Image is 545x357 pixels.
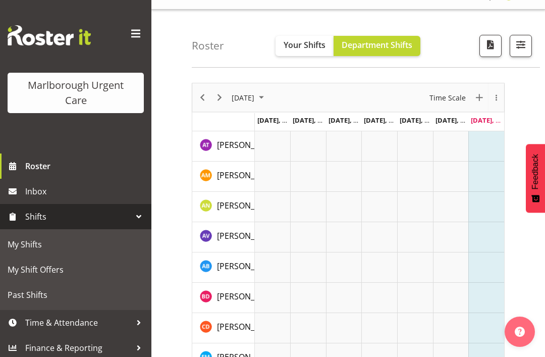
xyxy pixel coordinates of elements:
a: [PERSON_NAME] [217,169,280,181]
button: Download a PDF of the roster according to the set date range. [479,35,502,57]
span: [DATE], [DATE] [293,116,339,125]
img: help-xxl-2.png [515,327,525,337]
td: Alexandra Madigan resource [192,162,255,192]
span: [PERSON_NAME] [217,200,280,211]
button: Filter Shifts [510,35,532,57]
span: Time & Attendance [25,315,131,330]
button: Time Scale [428,91,468,104]
span: [DATE], [DATE] [400,116,446,125]
span: Past Shifts [8,287,144,302]
span: Finance & Reporting [25,340,131,355]
button: Department Shifts [334,36,420,56]
span: Inbox [25,184,146,199]
td: Cordelia Davies resource [192,313,255,343]
a: My Shift Offers [3,257,149,282]
span: Feedback [531,154,540,189]
span: Your Shifts [284,39,325,50]
span: [DATE], [DATE] [435,116,481,125]
button: New Event [473,91,486,104]
td: Alysia Newman-Woods resource [192,192,255,222]
button: Feedback - Show survey [526,144,545,213]
td: Andrew Brooks resource [192,252,255,283]
td: Agnes Tyson resource [192,131,255,162]
div: Next [211,83,228,112]
span: [PERSON_NAME] [217,261,280,272]
span: Roster [25,159,146,174]
span: My Shifts [8,237,144,252]
div: Previous [194,83,211,112]
a: [PERSON_NAME] [217,139,280,151]
a: Past Shifts [3,282,149,308]
span: Shifts [25,209,131,224]
div: overflow [488,83,504,112]
button: Next [213,91,227,104]
span: [DATE], [DATE] [364,116,410,125]
button: Previous [196,91,209,104]
img: Rosterit website logo [8,25,91,45]
a: [PERSON_NAME] [217,230,280,242]
span: [PERSON_NAME] [217,139,280,150]
a: [PERSON_NAME] [217,199,280,212]
span: [DATE] [231,91,255,104]
span: [DATE], [DATE] [257,116,303,125]
span: My Shift Offers [8,262,144,277]
span: [DATE], [DATE] [329,116,374,125]
button: Your Shifts [276,36,334,56]
a: [PERSON_NAME] [217,260,280,272]
a: My Shifts [3,232,149,257]
span: [PERSON_NAME] [217,230,280,241]
td: Beata Danielek resource [192,283,255,313]
button: August 2025 [230,91,268,104]
a: [PERSON_NAME] [217,321,280,333]
div: Marlborough Urgent Care [18,78,134,108]
a: [PERSON_NAME] [217,290,280,302]
h4: Roster [192,40,224,52]
td: Amber Venning-Slater resource [192,222,255,252]
span: [PERSON_NAME] [217,321,280,332]
span: Time Scale [428,91,467,104]
span: [DATE], [DATE] [471,116,517,125]
span: Department Shifts [342,39,412,50]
